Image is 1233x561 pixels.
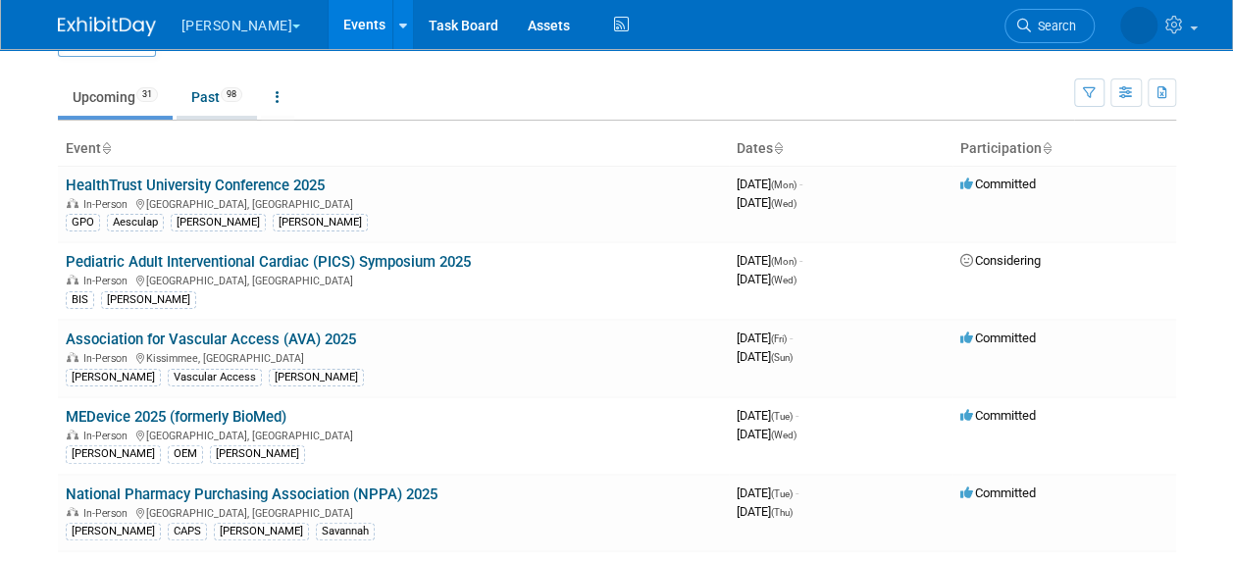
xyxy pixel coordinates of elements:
a: HealthTrust University Conference 2025 [66,177,325,194]
div: [PERSON_NAME] [269,369,364,386]
span: (Mon) [771,256,796,267]
img: In-Person Event [67,198,78,208]
span: [DATE] [737,331,793,345]
span: (Fri) [771,333,787,344]
img: Savannah Jones [1120,7,1157,44]
img: In-Person Event [67,507,78,517]
img: ExhibitDay [58,17,156,36]
span: Committed [960,408,1036,423]
span: - [790,331,793,345]
span: [DATE] [737,504,793,519]
span: [DATE] [737,349,793,364]
span: [DATE] [737,195,796,210]
a: National Pharmacy Purchasing Association (NPPA) 2025 [66,485,437,503]
span: 98 [221,87,242,102]
div: GPO [66,214,100,231]
div: [GEOGRAPHIC_DATA], [GEOGRAPHIC_DATA] [66,195,721,211]
span: - [799,177,802,191]
a: Upcoming31 [58,78,173,116]
span: In-Person [83,507,133,520]
span: In-Person [83,275,133,287]
div: BIS [66,291,94,309]
span: In-Person [83,430,133,442]
span: Committed [960,485,1036,500]
span: 31 [136,87,158,102]
span: (Tue) [771,411,793,422]
span: - [796,485,798,500]
span: [DATE] [737,408,798,423]
div: [PERSON_NAME] [171,214,266,231]
th: Participation [952,132,1176,166]
a: Sort by Participation Type [1042,140,1052,156]
span: - [796,408,798,423]
span: [DATE] [737,177,802,191]
img: In-Person Event [67,275,78,284]
div: [PERSON_NAME] [101,291,196,309]
div: [PERSON_NAME] [66,523,161,540]
img: In-Person Event [67,430,78,439]
span: (Wed) [771,430,796,440]
a: Sort by Event Name [101,140,111,156]
a: Pediatric Adult Interventional Cardiac (PICS) Symposium 2025 [66,253,471,271]
span: [DATE] [737,485,798,500]
span: (Mon) [771,179,796,190]
div: [PERSON_NAME] [66,369,161,386]
span: (Wed) [771,275,796,285]
th: Event [58,132,729,166]
div: Aesculap [107,214,164,231]
span: In-Person [83,352,133,365]
span: In-Person [83,198,133,211]
div: OEM [168,445,203,463]
span: [DATE] [737,272,796,286]
div: CAPS [168,523,207,540]
span: - [799,253,802,268]
a: Association for Vascular Access (AVA) 2025 [66,331,356,348]
span: [DATE] [737,253,802,268]
span: Committed [960,177,1036,191]
a: Search [1004,9,1095,43]
div: Vascular Access [168,369,262,386]
img: In-Person Event [67,352,78,362]
div: Kissimmee, [GEOGRAPHIC_DATA] [66,349,721,365]
span: (Sun) [771,352,793,363]
span: (Wed) [771,198,796,209]
th: Dates [729,132,952,166]
span: (Thu) [771,507,793,518]
div: [PERSON_NAME] [273,214,368,231]
div: [PERSON_NAME] [214,523,309,540]
div: [PERSON_NAME] [66,445,161,463]
div: [GEOGRAPHIC_DATA], [GEOGRAPHIC_DATA] [66,504,721,520]
div: [GEOGRAPHIC_DATA], [GEOGRAPHIC_DATA] [66,272,721,287]
a: Sort by Start Date [773,140,783,156]
span: (Tue) [771,488,793,499]
span: [DATE] [737,427,796,441]
a: Past98 [177,78,257,116]
div: Savannah [316,523,375,540]
span: Committed [960,331,1036,345]
a: MEDevice 2025 (formerly BioMed) [66,408,286,426]
div: [GEOGRAPHIC_DATA], [GEOGRAPHIC_DATA] [66,427,721,442]
span: Search [1031,19,1076,33]
span: Considering [960,253,1041,268]
div: [PERSON_NAME] [210,445,305,463]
